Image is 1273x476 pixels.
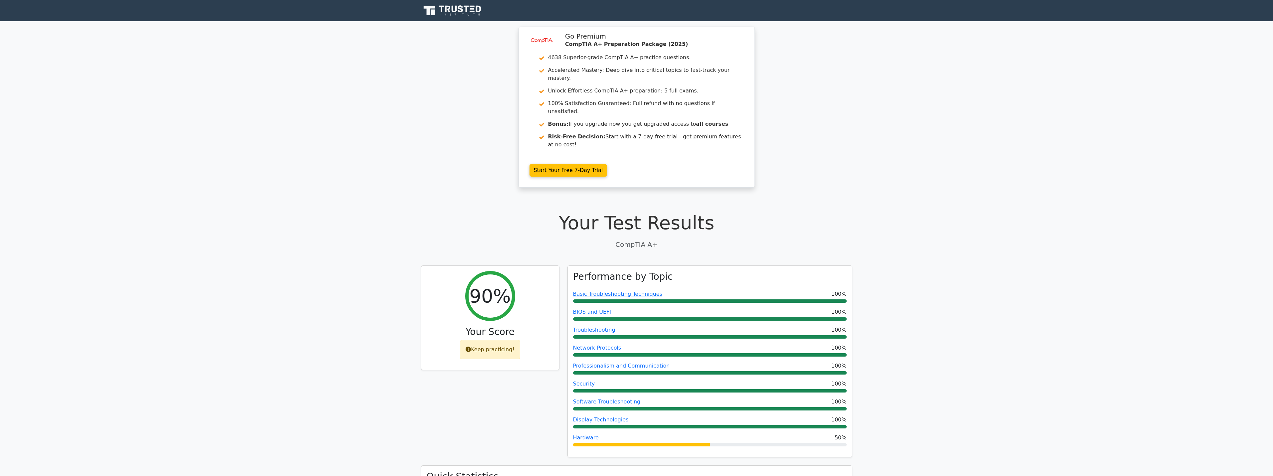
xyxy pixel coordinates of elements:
a: Hardware [573,434,599,441]
span: 50% [835,434,847,442]
a: Display Technologies [573,416,629,423]
span: 100% [831,416,847,424]
h1: Your Test Results [421,212,852,234]
span: 100% [831,326,847,334]
div: Keep practicing! [460,340,520,359]
h3: Performance by Topic [573,271,673,282]
h2: 90% [469,285,511,307]
a: BIOS and UEFI [573,309,611,315]
span: 100% [831,398,847,406]
a: Network Protocols [573,345,621,351]
a: Basic Troubleshooting Techniques [573,291,663,297]
span: 100% [831,344,847,352]
a: Troubleshooting [573,327,615,333]
a: Software Troubleshooting [573,398,641,405]
a: Security [573,381,595,387]
span: 100% [831,362,847,370]
p: CompTIA A+ [421,239,852,249]
a: Start Your Free 7-Day Trial [530,164,607,177]
h3: Your Score [427,326,554,338]
a: Professionalism and Communication [573,363,670,369]
span: 100% [831,308,847,316]
span: 100% [831,380,847,388]
span: 100% [831,290,847,298]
